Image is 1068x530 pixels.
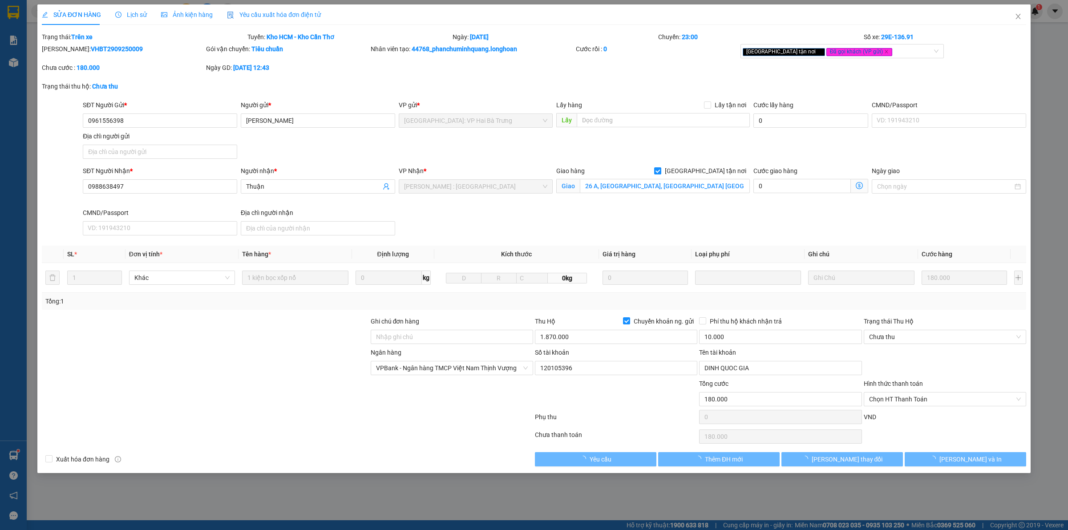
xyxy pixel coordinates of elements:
[658,452,780,466] button: Thêm ĐH mới
[869,330,1021,344] span: Chưa thu
[470,33,489,40] b: [DATE]
[371,330,533,344] input: Ghi chú đơn hàng
[241,100,395,110] div: Người gửi
[91,45,143,53] b: VHBT2909250009
[922,271,1007,285] input: 0
[534,412,698,428] div: Phụ thu
[501,251,532,258] span: Kích thước
[227,12,234,19] img: icon
[864,380,923,387] label: Hình thức thanh toán
[481,273,517,283] input: R
[699,361,862,375] input: Tên tài khoản
[83,131,237,141] div: Địa chỉ người gửi
[856,182,863,189] span: dollar-circle
[699,380,728,387] span: Tổng cước
[930,456,939,462] span: loading
[706,316,785,326] span: Phí thu hộ khách nhận trả
[699,349,736,356] label: Tên tài khoản
[1015,13,1022,20] span: close
[884,49,889,54] span: close
[371,44,574,54] div: Nhân viên tạo:
[805,246,918,263] th: Ghi chú
[77,64,100,71] b: 180.000
[267,33,334,40] b: Kho HCM - Kho Cần Thơ
[692,246,805,263] th: Loại phụ phí
[45,271,60,285] button: delete
[869,392,1021,406] span: Chọn HT Thanh Toán
[42,44,204,54] div: [PERSON_NAME]:
[753,101,793,109] label: Cước lấy hàng
[422,271,431,285] span: kg
[580,179,750,193] input: Giao tận nơi
[781,452,903,466] button: [PERSON_NAME] thay đổi
[753,113,868,128] input: Cước lấy hàng
[556,167,585,174] span: Giao hàng
[556,113,577,127] span: Lấy
[45,296,412,306] div: Tổng: 1
[705,454,743,464] span: Thêm ĐH mới
[817,49,821,54] span: close
[206,63,368,73] div: Ngày GD:
[115,12,121,18] span: clock-circle
[556,101,582,109] span: Lấy hàng
[446,273,481,283] input: D
[939,454,1002,464] span: [PERSON_NAME] và In
[42,63,204,73] div: Chưa cước :
[83,166,237,176] div: SĐT Người Nhận
[743,48,825,56] span: [GEOGRAPHIC_DATA] tận nơi
[630,316,697,326] span: Chuyển khoản ng. gửi
[682,33,698,40] b: 23:00
[42,11,101,18] span: SỬA ĐƠN HÀNG
[115,456,121,462] span: info-circle
[590,454,611,464] span: Yêu cầu
[603,271,688,285] input: 0
[534,430,698,445] div: Chưa thanh toán
[67,251,74,258] span: SL
[242,271,348,285] input: VD: Bàn, Ghế
[399,100,553,110] div: VP gửi
[242,251,271,258] span: Tên hàng
[812,454,883,464] span: [PERSON_NAME] thay đổi
[905,452,1026,466] button: [PERSON_NAME] và In
[864,413,876,421] span: VND
[872,167,900,174] label: Ngày giao
[83,145,237,159] input: Địa chỉ của người gửi
[247,32,452,42] div: Tuyến:
[877,182,1013,191] input: Ngày giao
[753,179,851,193] input: Cước giao hàng
[922,251,952,258] span: Cước hàng
[71,33,93,40] b: Trên xe
[1006,4,1031,29] button: Close
[227,11,321,18] span: Yêu cầu xuất hóa đơn điện tử
[42,81,246,91] div: Trạng thái thu hộ:
[452,32,657,42] div: Ngày:
[657,32,863,42] div: Chuyến:
[92,83,118,90] b: Chưa thu
[371,318,420,325] label: Ghi chú đơn hàng
[83,100,237,110] div: SĐT Người Gửi
[41,32,247,42] div: Trạng thái:
[863,32,1027,42] div: Số xe:
[83,208,237,218] div: CMND/Passport
[881,33,914,40] b: 29E-136.91
[711,100,750,110] span: Lấy tận nơi
[412,45,517,53] b: 44768_phanchuminhquang.longhoan
[404,180,548,193] span: Hồ Chí Minh : Kho Quận 12
[695,456,705,462] span: loading
[241,221,395,235] input: Địa chỉ của người nhận
[42,12,48,18] span: edit
[1014,271,1023,285] button: plus
[802,456,812,462] span: loading
[580,456,590,462] span: loading
[603,251,635,258] span: Giá trị hàng
[535,349,569,356] label: Số tài khoản
[577,113,750,127] input: Dọc đường
[376,361,528,375] span: VPBank - Ngân hàng TMCP Việt Nam Thịnh Vượng
[516,273,548,283] input: C
[206,44,368,54] div: Gói vận chuyển:
[872,100,1026,110] div: CMND/Passport
[826,48,893,56] span: Đã gọi khách (VP gửi)
[556,179,580,193] span: Giao
[161,12,167,18] span: picture
[53,454,113,464] span: Xuất hóa đơn hàng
